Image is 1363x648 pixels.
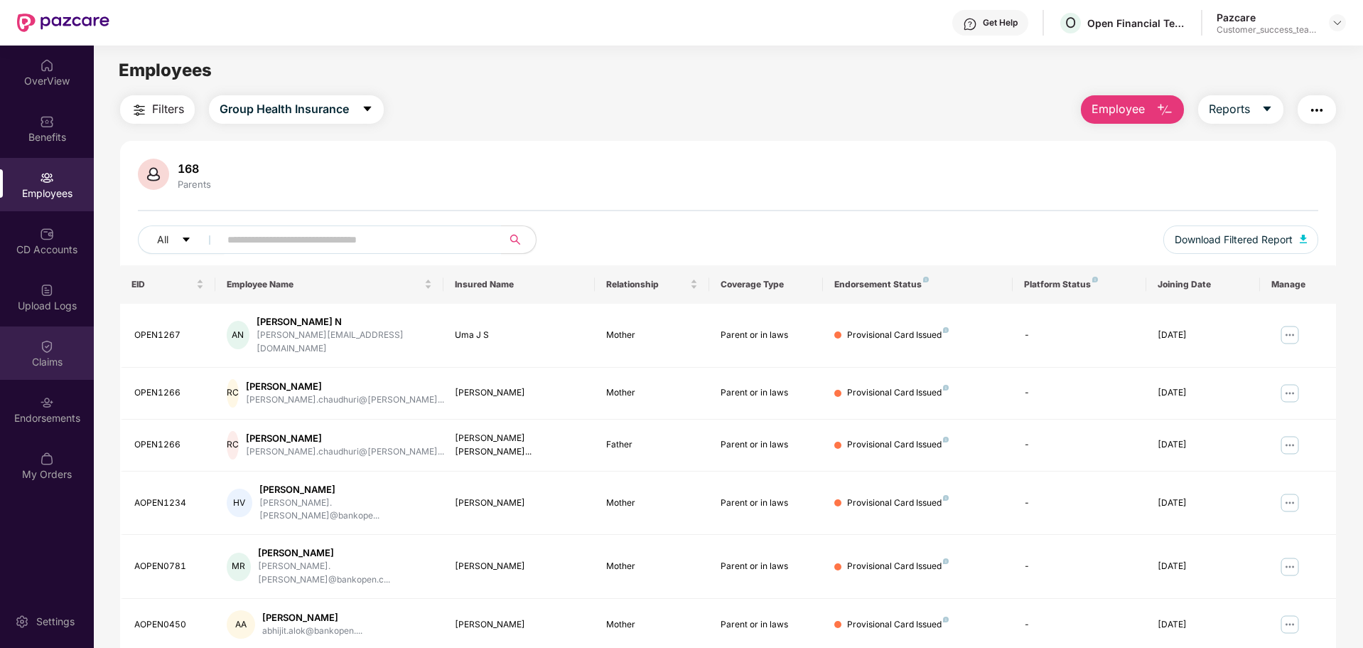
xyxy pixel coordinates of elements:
span: caret-down [181,235,191,246]
div: [PERSON_NAME] [455,386,584,400]
th: Joining Date [1146,265,1260,304]
span: Employee [1092,100,1145,118]
div: AOPEN1234 [134,496,204,510]
span: Group Health Insurance [220,100,349,118]
div: Endorsement Status [834,279,1001,290]
img: manageButton [1278,556,1301,578]
div: Parent or in laws [721,560,812,573]
div: RC [227,431,239,460]
div: Uma J S [455,329,584,342]
td: - [1013,420,1146,472]
div: [DATE] [1158,496,1249,510]
img: manageButton [1278,613,1301,636]
img: svg+xml;base64,PHN2ZyBpZD0iVXBsb2FkX0xvZ3MiIGRhdGEtbmFtZT0iVXBsb2FkIExvZ3MiIHhtbG5zPSJodHRwOi8vd3... [40,283,54,297]
img: manageButton [1278,382,1301,405]
img: manageButton [1278,434,1301,457]
img: svg+xml;base64,PHN2ZyBpZD0iQ2xhaW0iIHhtbG5zPSJodHRwOi8vd3d3LnczLm9yZy8yMDAwL3N2ZyIgd2lkdGg9IjIwIi... [40,339,54,354]
img: svg+xml;base64,PHN2ZyBpZD0iTXlfT3JkZXJzIiBkYXRhLW5hbWU9Ik15IE9yZGVycyIgeG1sbnM9Imh0dHA6Ly93d3cudz... [40,452,54,466]
div: AA [227,610,255,639]
td: - [1013,304,1146,368]
div: [PERSON_NAME] [455,496,584,510]
img: svg+xml;base64,PHN2ZyB4bWxucz0iaHR0cDovL3d3dy53My5vcmcvMjAwMC9zdmciIHdpZHRoPSIyNCIgaGVpZ2h0PSIyNC... [1308,102,1325,119]
div: OPEN1266 [134,438,204,452]
img: svg+xml;base64,PHN2ZyB4bWxucz0iaHR0cDovL3d3dy53My5vcmcvMjAwMC9zdmciIHhtbG5zOnhsaW5rPSJodHRwOi8vd3... [1300,235,1307,243]
div: Provisional Card Issued [847,329,949,342]
div: Customer_success_team_lead [1217,24,1316,36]
div: [DATE] [1158,438,1249,452]
div: Settings [32,615,79,629]
div: Parent or in laws [721,438,812,452]
span: O [1065,14,1076,31]
button: Allcaret-down [138,225,225,254]
img: svg+xml;base64,PHN2ZyB4bWxucz0iaHR0cDovL3d3dy53My5vcmcvMjAwMC9zdmciIHdpZHRoPSI4IiBoZWlnaHQ9IjgiIH... [943,327,949,333]
div: Mother [606,618,697,632]
div: Parent or in laws [721,496,812,510]
div: Mother [606,329,697,342]
div: [PERSON_NAME] [262,611,362,625]
img: svg+xml;base64,PHN2ZyBpZD0iRW5kb3JzZW1lbnRzIiB4bWxucz0iaHR0cDovL3d3dy53My5vcmcvMjAwMC9zdmciIHdpZH... [40,395,54,410]
div: [DATE] [1158,386,1249,400]
div: [DATE] [1158,329,1249,342]
div: Provisional Card Issued [847,438,949,452]
div: [PERSON_NAME].chaudhuri@[PERSON_NAME]... [246,393,444,407]
span: Reports [1209,100,1250,118]
div: Mother [606,386,697,400]
div: AOPEN0450 [134,618,204,632]
div: Father [606,438,697,452]
img: svg+xml;base64,PHN2ZyB4bWxucz0iaHR0cDovL3d3dy53My5vcmcvMjAwMC9zdmciIHdpZHRoPSI4IiBoZWlnaHQ9IjgiIH... [943,437,949,442]
div: [PERSON_NAME] [455,560,584,573]
div: [PERSON_NAME] [246,432,444,445]
button: Filters [120,95,195,124]
div: Get Help [983,17,1018,28]
div: AOPEN0781 [134,560,204,573]
div: Provisional Card Issued [847,386,949,400]
button: search [501,225,537,254]
span: Employee Name [227,279,421,290]
span: caret-down [1261,103,1273,116]
div: AN [227,321,249,349]
td: - [1013,535,1146,599]
img: svg+xml;base64,PHN2ZyBpZD0iRW1wbG95ZWVzIiB4bWxucz0iaHR0cDovL3d3dy53My5vcmcvMjAwMC9zdmciIHdpZHRoPS... [40,171,54,185]
div: RC [227,379,239,408]
div: [PERSON_NAME][EMAIL_ADDRESS][DOMAIN_NAME] [257,329,432,356]
img: svg+xml;base64,PHN2ZyB4bWxucz0iaHR0cDovL3d3dy53My5vcmcvMjAwMC9zdmciIHdpZHRoPSI4IiBoZWlnaHQ9IjgiIH... [943,495,949,501]
img: New Pazcare Logo [17,14,109,32]
span: Download Filtered Report [1175,232,1293,248]
span: Filters [152,100,184,118]
div: MR [227,553,251,581]
div: [PERSON_NAME] [246,380,444,393]
img: manageButton [1278,324,1301,346]
img: svg+xml;base64,PHN2ZyB4bWxucz0iaHR0cDovL3d3dy53My5vcmcvMjAwMC9zdmciIHhtbG5zOnhsaW5rPSJodHRwOi8vd3... [1156,102,1173,119]
th: Coverage Type [709,265,823,304]
img: svg+xml;base64,PHN2ZyBpZD0iU2V0dGluZy0yMHgyMCIgeG1sbnM9Imh0dHA6Ly93d3cudzMub3JnLzIwMDAvc3ZnIiB3aW... [15,615,29,629]
img: svg+xml;base64,PHN2ZyBpZD0iRHJvcGRvd24tMzJ4MzIiIHhtbG5zPSJodHRwOi8vd3d3LnczLm9yZy8yMDAwL3N2ZyIgd2... [1332,17,1343,28]
div: Platform Status [1024,279,1134,290]
div: [PERSON_NAME] [259,483,432,496]
div: abhijit.alok@bankopen.... [262,625,362,638]
button: Employee [1081,95,1184,124]
div: HV [227,489,252,517]
div: Provisional Card Issued [847,618,949,632]
button: Group Health Insurancecaret-down [209,95,384,124]
div: [PERSON_NAME] N [257,315,432,329]
th: Employee Name [215,265,443,304]
img: svg+xml;base64,PHN2ZyB4bWxucz0iaHR0cDovL3d3dy53My5vcmcvMjAwMC9zdmciIHdpZHRoPSI4IiBoZWlnaHQ9IjgiIH... [943,558,949,564]
div: [PERSON_NAME].chaudhuri@[PERSON_NAME]... [246,445,444,459]
img: svg+xml;base64,PHN2ZyB4bWxucz0iaHR0cDovL3d3dy53My5vcmcvMjAwMC9zdmciIHdpZHRoPSI4IiBoZWlnaHQ9IjgiIH... [923,277,929,282]
img: svg+xml;base64,PHN2ZyBpZD0iSG9tZSIgeG1sbnM9Imh0dHA6Ly93d3cudzMub3JnLzIwMDAvc3ZnIiB3aWR0aD0iMjAiIG... [40,58,54,73]
div: Provisional Card Issued [847,560,949,573]
img: svg+xml;base64,PHN2ZyB4bWxucz0iaHR0cDovL3d3dy53My5vcmcvMjAwMC9zdmciIHdpZHRoPSI4IiBoZWlnaHQ9IjgiIH... [943,617,949,622]
div: Parent or in laws [721,618,812,632]
div: Parents [175,179,214,190]
div: Provisional Card Issued [847,496,949,510]
div: OPEN1267 [134,329,204,342]
div: 168 [175,161,214,176]
span: caret-down [362,103,373,116]
img: svg+xml;base64,PHN2ZyBpZD0iQ0RfQWNjb3VudHMiIGRhdGEtbmFtZT0iQ0QgQWNjb3VudHMiIHhtbG5zPSJodHRwOi8vd3... [40,227,54,241]
div: Parent or in laws [721,329,812,342]
img: svg+xml;base64,PHN2ZyB4bWxucz0iaHR0cDovL3d3dy53My5vcmcvMjAwMC9zdmciIHdpZHRoPSI4IiBoZWlnaHQ9IjgiIH... [1092,277,1098,282]
th: Relationship [595,265,709,304]
button: Download Filtered Report [1163,225,1318,254]
img: svg+xml;base64,PHN2ZyBpZD0iSGVscC0zMngzMiIgeG1sbnM9Imh0dHA6Ly93d3cudzMub3JnLzIwMDAvc3ZnIiB3aWR0aD... [963,17,977,31]
div: [PERSON_NAME].[PERSON_NAME]@bankope... [259,496,432,524]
